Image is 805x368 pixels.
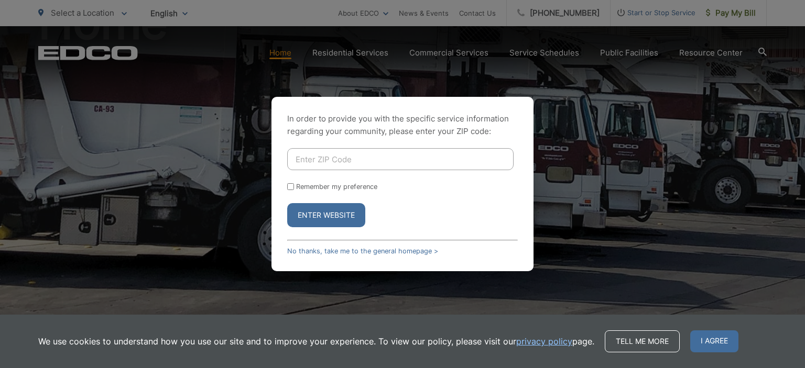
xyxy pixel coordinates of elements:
p: In order to provide you with the specific service information regarding your community, please en... [287,113,518,138]
p: We use cookies to understand how you use our site and to improve your experience. To view our pol... [38,335,594,348]
button: Enter Website [287,203,365,227]
label: Remember my preference [296,183,377,191]
span: I agree [690,330,738,352]
a: privacy policy [516,335,572,348]
a: Tell me more [605,330,680,352]
input: Enter ZIP Code [287,148,514,170]
a: No thanks, take me to the general homepage > [287,247,438,255]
